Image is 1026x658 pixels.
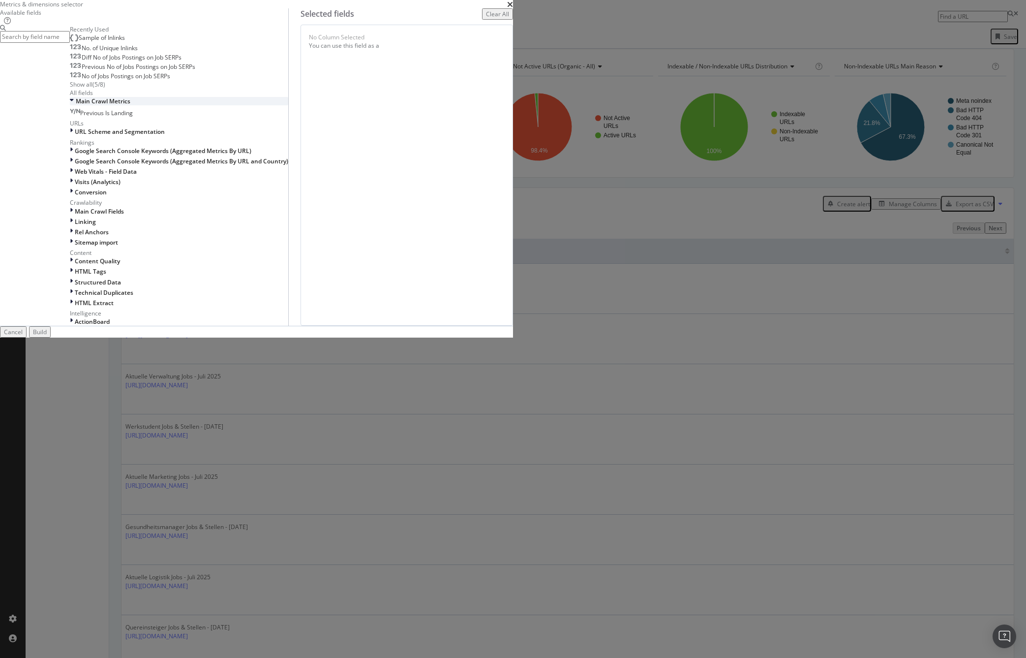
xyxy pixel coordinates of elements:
span: Previous No of Jobs Postings on Job SERPs [82,63,195,71]
span: HTML Tags [75,267,106,276]
div: URLs [70,119,288,127]
div: ( 5 / 8 ) [92,80,105,89]
div: All fields [70,89,288,97]
span: HTML Extract [75,299,114,307]
div: Show all [70,80,92,89]
span: No. of Unique Inlinks [82,44,138,52]
div: Clear All [486,10,509,18]
span: No of Jobs Postings on Job SERPs [82,72,170,80]
span: Sample of Inlinks [79,33,125,42]
span: Content Quality [75,257,120,265]
div: Selected fields [301,8,354,20]
span: Main Crawl Fields [75,207,124,216]
span: Previous Is Landing [80,109,133,117]
div: No Column Selected [309,33,364,41]
span: Google Search Console Keywords (Aggregated Metrics By URL) [75,147,251,155]
div: Open Intercom Messenger [993,625,1016,648]
span: Main Crawl Metrics [76,97,130,105]
button: Clear All [482,8,513,20]
div: Intelligence [70,309,288,317]
span: Visits (Analytics) [75,178,121,186]
div: Build [33,328,47,336]
span: Rel Anchors [75,228,109,236]
div: You can use this field as a [309,41,505,50]
span: URL Scheme and Segmentation [75,127,165,136]
div: Recently Used [70,25,288,33]
span: Sitemap import [75,238,118,247]
button: Build [29,326,51,338]
div: Rankings [70,138,288,147]
span: Conversion [75,188,107,196]
span: Diff No of Jobs Postings on Job SERPs [82,53,181,62]
span: Linking [75,218,96,226]
span: Web Vitals - Field Data [75,167,137,176]
div: Crawlability [70,198,288,207]
span: Structured Data [75,278,121,286]
div: Cancel [4,328,23,336]
span: Technical Duplicates [75,288,133,297]
span: ActionBoard [75,317,110,326]
div: Content [70,249,288,257]
span: Google Search Console Keywords (Aggregated Metrics By URL and Country) [75,157,288,165]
